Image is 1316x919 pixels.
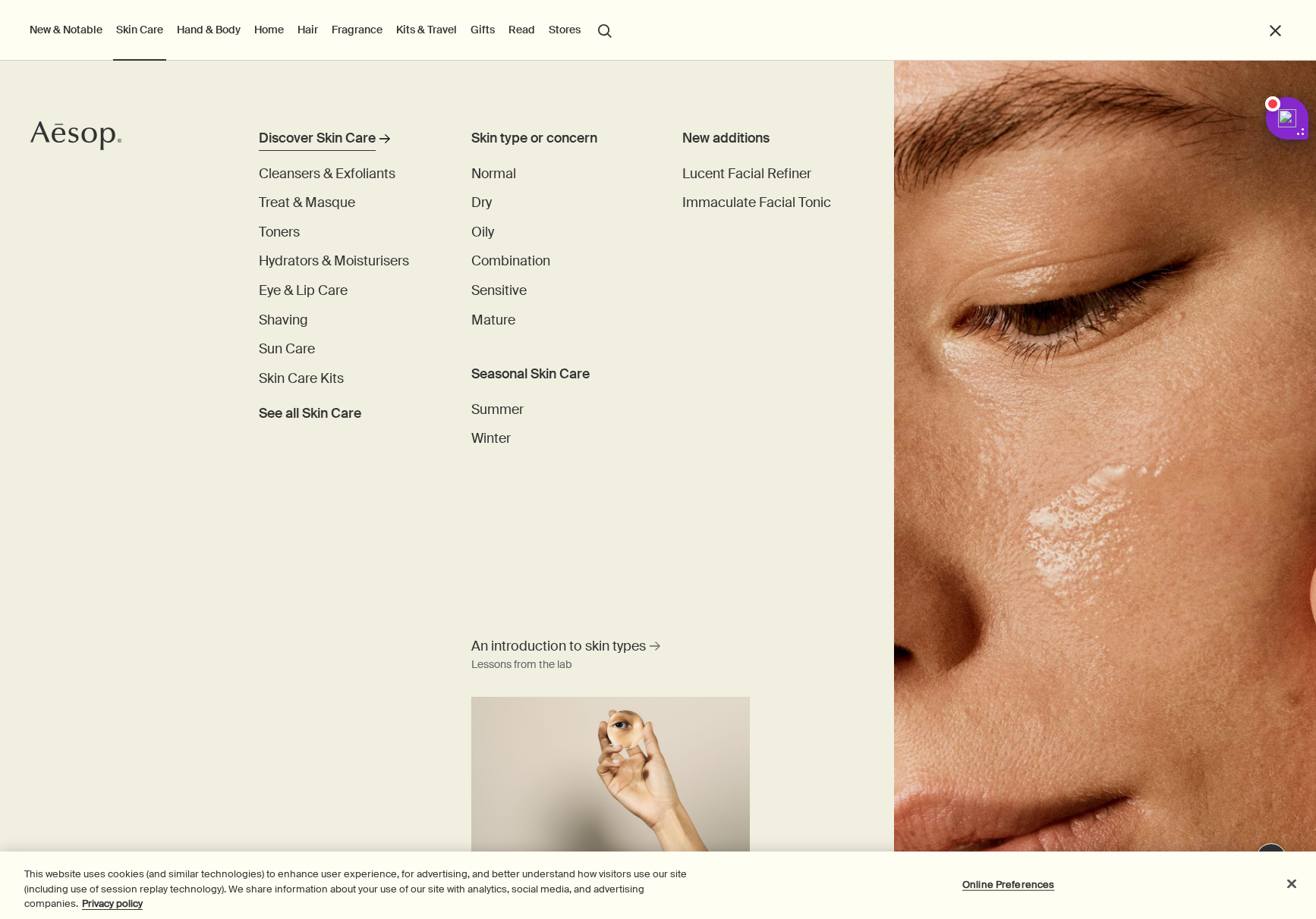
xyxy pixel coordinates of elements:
[259,223,300,243] a: Toners
[682,165,811,183] span: Lucent Facial Refiner
[471,129,643,149] h3: Skin type or concern
[24,867,724,911] div: This website uses cookies (and similar technologies) to enhance user experience, for advertising,...
[471,400,524,421] a: Summer
[468,20,498,39] a: Gifts
[471,365,643,385] h3: Seasonal Skin Care
[682,129,854,149] div: New additions
[259,165,395,183] span: Cleansers & Exfoliants
[393,20,460,39] a: Kits & Travel
[174,20,244,39] a: Hand & Body
[894,61,1316,919] img: Woman holding her face with her hands
[471,224,494,241] span: Oily
[682,165,811,185] a: Lucent Facial Refiner
[113,20,166,39] a: Skin Care
[259,340,315,358] span: Sun Care
[259,165,395,185] a: Cleansers & Exfoliants
[471,165,516,183] span: Normal
[961,869,1056,899] button: Online Preferences, Opens the preference center dialog
[259,252,409,272] a: Hydrators & Moisturisers
[471,282,527,300] span: Sensitive
[82,897,143,910] a: More information about your privacy, opens in a new tab
[30,121,121,151] svg: Aesop
[27,20,105,39] button: New & Notable
[471,312,515,329] span: Mature
[471,637,646,656] span: An introduction to skin types
[259,312,308,329] span: Shaving
[471,281,527,302] a: Sensitive
[471,311,515,331] a: Mature
[27,117,125,158] a: Aesop
[259,404,361,425] span: See all Skin Care
[471,193,492,214] a: Dry
[259,370,344,387] span: Skin Care Kits
[682,193,831,214] a: Immaculate Facial Tonic
[259,398,361,425] a: See all Skin Care
[505,20,538,39] a: Read
[259,224,300,241] span: Toners
[259,311,308,331] a: Shaving
[471,165,516,185] a: Normal
[471,223,494,243] a: Oily
[259,281,348,302] a: Eye & Lip Care
[546,20,584,39] button: Stores
[259,369,344,390] a: Skin Care Kits
[1275,867,1308,900] button: Close
[591,15,619,44] button: Open search
[259,282,348,300] span: Eye & Lip Care
[259,340,315,360] a: Sun Care
[1256,843,1286,874] button: Live Assistance
[471,430,511,447] span: Winter
[259,129,432,155] a: Discover Skin Care
[471,252,550,270] span: Combination
[471,656,571,674] div: Lessons from the lab
[471,194,492,212] span: Dry
[471,252,550,272] a: Combination
[682,194,831,212] span: Immaculate Facial Tonic
[471,401,524,419] span: Summer
[259,129,376,149] div: Discover Skin Care
[259,252,409,270] span: Hydrators & Moisturisers
[294,20,321,39] a: Hair
[259,194,355,212] span: Treat & Masque
[471,429,511,450] a: Winter
[1267,22,1284,39] button: Close the Menu
[251,20,287,39] a: Home
[259,193,355,214] a: Treat & Masque
[329,20,386,39] a: Fragrance
[468,633,754,853] a: An introduction to skin types Lessons from the labA hand holding a mirror reflecting her eye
